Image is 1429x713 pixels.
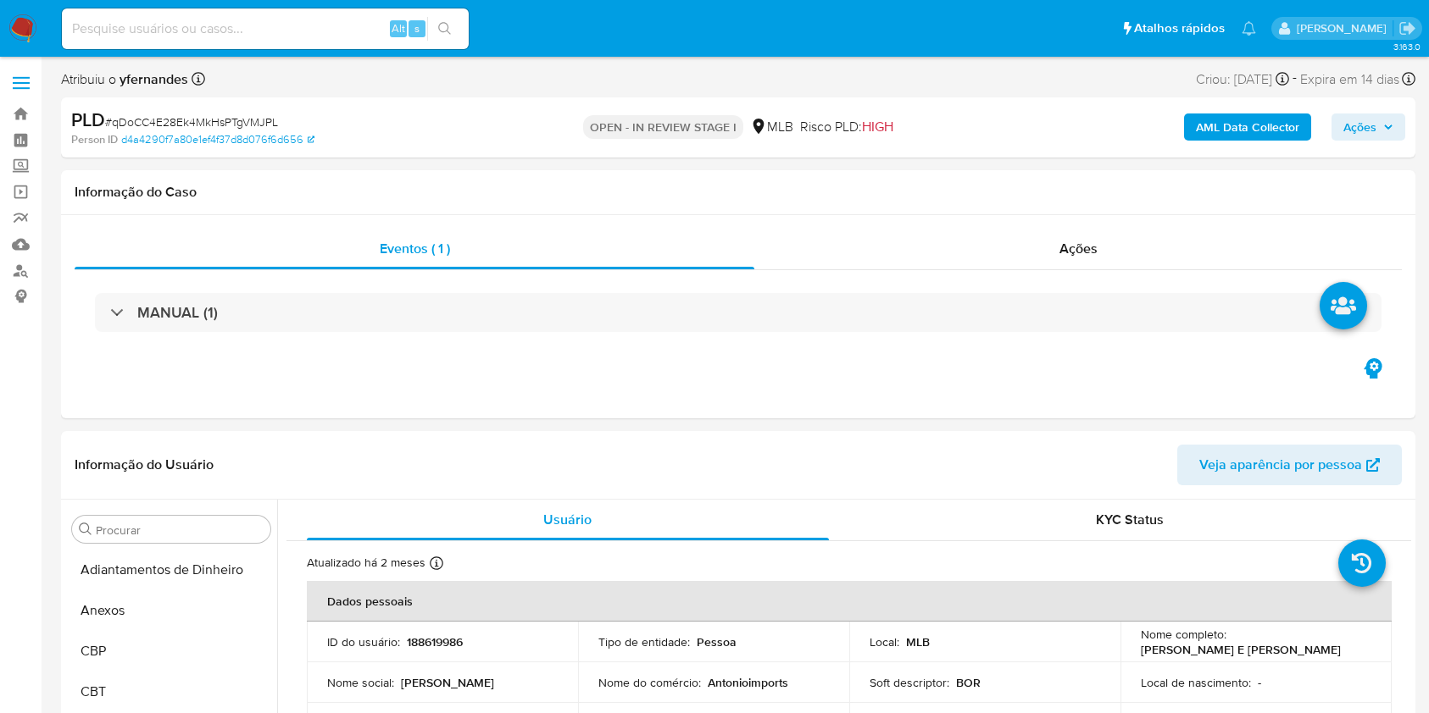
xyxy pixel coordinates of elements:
button: Ações [1332,113,1405,141]
p: Tipo de entidade : [598,634,690,649]
span: Ações [1343,113,1376,141]
span: KYC Status [1096,510,1164,529]
input: Procurar [96,522,264,538]
button: Procurar [79,522,92,536]
p: Local : [870,634,899,649]
p: MLB [906,634,930,649]
p: yngrid.fernandes@mercadolivre.com [1297,20,1393,36]
a: Sair [1398,19,1416,37]
span: Ações [1059,239,1098,258]
span: Veja aparência por pessoa [1199,445,1362,485]
span: # qDoCC4E28Ek4MkHsPTgVMJPL [105,113,278,130]
p: [PERSON_NAME] [401,675,494,690]
p: Nome completo : [1141,627,1226,642]
a: d4a4290f7a80e1ef4f37d8d076f6d656 [121,132,314,147]
button: CBT [65,672,277,712]
p: Antonioimports [708,675,788,690]
p: Local de nascimento : [1141,675,1251,690]
p: 188619986 [407,634,463,649]
div: MANUAL (1) [95,293,1382,332]
b: PLD [71,106,105,133]
th: Dados pessoais [307,581,1392,622]
div: Criou: [DATE] [1196,68,1289,91]
h1: Informação do Usuário [75,456,214,473]
span: Alt [392,20,405,36]
b: yfernandes [116,69,188,89]
span: Eventos ( 1 ) [380,239,450,258]
span: Usuário [543,510,592,529]
button: search-icon [427,17,462,41]
p: Soft descriptor : [870,675,949,690]
h1: Informação do Caso [75,184,1402,201]
input: Pesquise usuários ou casos... [62,18,469,40]
p: Nome do comércio : [598,675,701,690]
span: HIGH [862,117,893,136]
p: ID do usuário : [327,634,400,649]
b: Person ID [71,132,118,147]
button: AML Data Collector [1184,113,1311,141]
span: Risco PLD: [800,118,893,136]
button: Adiantamentos de Dinheiro [65,550,277,590]
p: OPEN - IN REVIEW STAGE I [583,115,743,139]
span: s [414,20,420,36]
p: [PERSON_NAME] E [PERSON_NAME] [1141,642,1341,657]
span: - [1293,68,1297,91]
span: Expira em 14 dias [1300,70,1399,89]
p: Nome social : [327,675,394,690]
button: Veja aparência por pessoa [1177,445,1402,485]
a: Notificações [1242,21,1256,36]
button: CBP [65,631,277,672]
p: - [1258,675,1261,690]
p: BOR [956,675,981,690]
button: Anexos [65,590,277,631]
p: Pessoa [697,634,737,649]
div: MLB [750,118,793,136]
p: Atualizado há 2 meses [307,555,425,571]
b: AML Data Collector [1196,113,1299,141]
span: Atribuiu o [61,70,188,89]
span: Atalhos rápidos [1134,19,1225,37]
h3: MANUAL (1) [137,303,218,322]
